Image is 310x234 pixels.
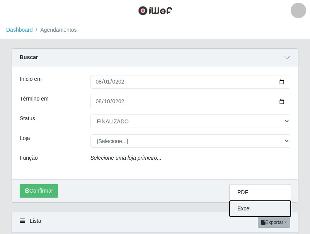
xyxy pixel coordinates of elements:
[20,54,38,60] strong: Buscar
[33,26,77,34] li: Agendamentos
[12,212,298,233] div: Lista
[230,184,291,201] button: PDF
[230,201,291,217] button: Excel
[138,6,172,15] img: CoreUI Logo
[20,114,35,123] label: Status
[90,75,291,89] input: 00/00/0000
[6,27,33,33] a: Dashboard
[258,217,290,228] button: Exportar
[20,184,58,198] button: Confirmar
[20,95,49,103] label: Término em
[20,75,42,83] label: Início em
[90,155,162,161] i: Selecione uma loja primeiro...
[90,95,291,108] input: 00/00/0000
[20,154,38,162] label: Função
[20,134,30,142] label: Loja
